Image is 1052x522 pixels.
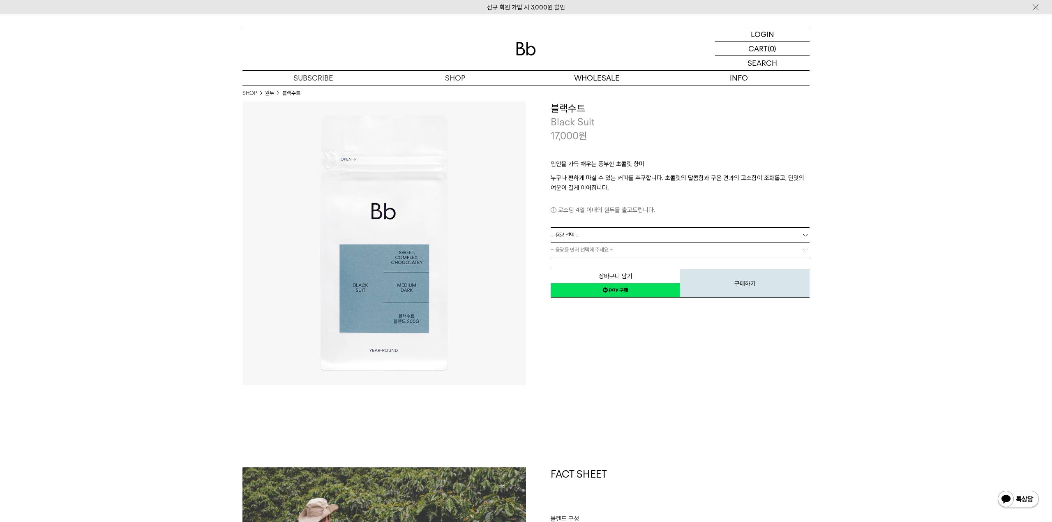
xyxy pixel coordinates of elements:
[551,173,810,193] p: 누구나 편하게 마실 수 있는 커피를 추구합니다. 초콜릿의 달콤함과 구운 견과의 고소함이 조화롭고, 단맛의 여운이 길게 이어집니다.
[551,205,810,215] p: 로스팅 4일 이내의 원두를 출고드립니다.
[551,115,810,129] p: Black Suit
[384,71,526,85] a: SHOP
[526,71,668,85] p: WHOLESALE
[747,56,777,70] p: SEARCH
[242,102,526,385] img: 블랙수트
[265,89,274,97] a: 원두
[748,42,768,55] p: CART
[551,159,810,173] p: 입안을 가득 채우는 풍부한 초콜릿 향미
[282,89,300,97] li: 블랙수트
[997,490,1040,510] img: 카카오톡 채널 1:1 채팅 버튼
[680,269,810,298] button: 구매하기
[579,130,587,142] span: 원
[768,42,776,55] p: (0)
[715,27,810,42] a: LOGIN
[551,102,810,115] h3: 블랙수트
[242,71,384,85] a: SUBSCRIBE
[551,243,613,257] span: = 용량을 먼저 선택해 주세요 =
[242,89,257,97] a: SHOP
[668,71,810,85] p: INFO
[551,467,810,514] h1: FACT SHEET
[487,4,565,11] a: 신규 회원 가입 시 3,000원 할인
[715,42,810,56] a: CART (0)
[751,27,774,41] p: LOGIN
[551,129,587,143] p: 17,000
[516,42,536,55] img: 로고
[551,269,680,283] button: 장바구니 담기
[551,228,579,242] span: = 용량 선택 =
[551,283,680,298] a: 새창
